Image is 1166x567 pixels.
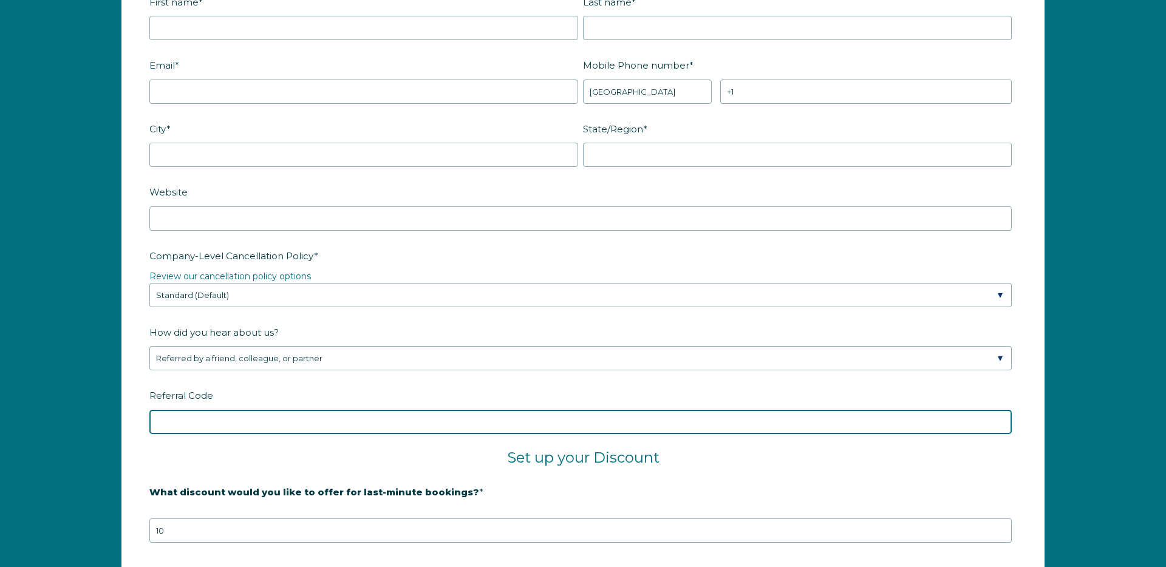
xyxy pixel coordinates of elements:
span: Email [149,56,175,75]
strong: What discount would you like to offer for last-minute bookings? [149,486,479,498]
span: State/Region [583,120,643,138]
span: Set up your Discount [507,449,660,466]
span: Company-Level Cancellation Policy [149,246,314,265]
span: Referral Code [149,386,213,405]
a: Review our cancellation policy options [149,271,311,282]
span: How did you hear about us? [149,323,279,342]
strong: 20% is recommended, minimum of 10% [149,506,339,517]
span: Mobile Phone number [583,56,689,75]
span: City [149,120,166,138]
span: Website [149,183,188,202]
